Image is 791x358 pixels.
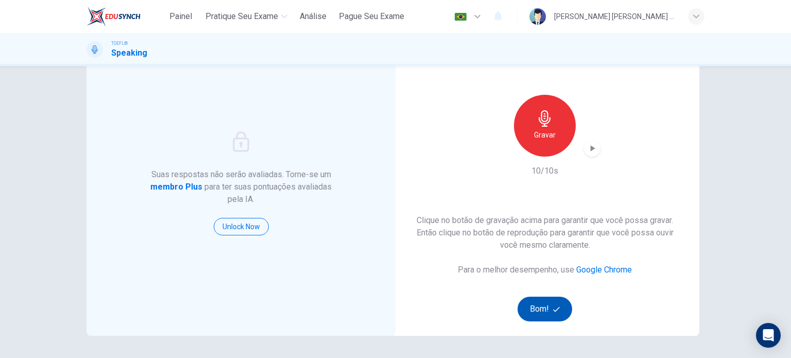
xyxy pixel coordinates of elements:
[214,218,269,235] button: Unlock Now
[531,165,558,177] h6: 10/10s
[514,95,576,157] button: Gravar
[111,47,147,59] h1: Speaking
[407,214,683,251] h6: Clique no botão de gravação acima para garantir que você possa gravar. Então clique no botão de r...
[454,13,467,21] img: pt
[339,10,404,23] span: Pague Seu Exame
[554,10,676,23] div: [PERSON_NAME] [PERSON_NAME] [PERSON_NAME]
[164,7,197,26] button: Painel
[201,7,291,26] button: Pratique seu exame
[205,10,278,23] span: Pratique seu exame
[148,168,334,206] h6: Suas respostas não serão avaliadas. Torne-se um para ter suas pontuações avaliadas pela IA.
[296,7,331,26] button: Análise
[458,264,632,276] h6: Para o melhor desempenho, use
[576,265,632,275] a: Google Chrome
[87,6,141,27] img: EduSynch logo
[87,6,164,27] a: EduSynch logo
[335,7,408,26] button: Pague Seu Exame
[169,10,192,23] span: Painel
[518,297,573,321] button: Bom!
[534,129,556,141] h6: Gravar
[111,40,128,47] span: TOEFL®
[150,182,202,192] strong: membro Plus
[300,10,326,23] span: Análise
[756,323,781,348] div: Open Intercom Messenger
[529,8,546,25] img: Profile picture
